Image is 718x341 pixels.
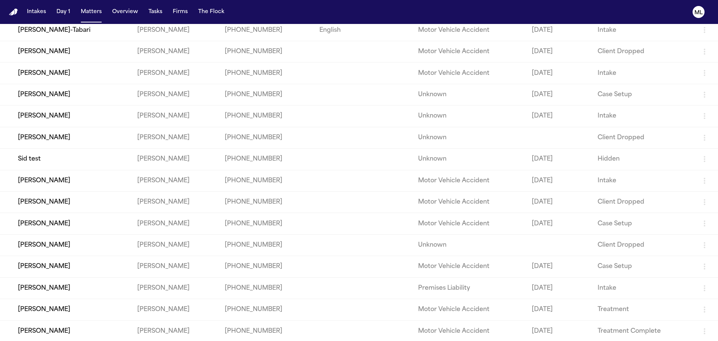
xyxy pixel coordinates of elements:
[9,9,18,16] a: Home
[9,9,18,16] img: Finch Logo
[592,256,694,277] td: Case Setup
[219,234,313,256] td: [PHONE_NUMBER]
[219,299,313,320] td: [PHONE_NUMBER]
[592,106,694,127] td: Intake
[526,213,592,234] td: [DATE]
[412,299,525,320] td: Motor Vehicle Accident
[109,5,141,19] button: Overview
[24,5,49,19] button: Intakes
[219,63,313,84] td: [PHONE_NUMBER]
[592,41,694,62] td: Client Dropped
[526,19,592,41] td: [DATE]
[131,41,219,62] td: [PERSON_NAME]
[592,234,694,256] td: Client Dropped
[412,127,525,148] td: Unknown
[219,277,313,299] td: [PHONE_NUMBER]
[131,299,219,320] td: [PERSON_NAME]
[195,5,227,19] button: The Flock
[131,191,219,213] td: [PERSON_NAME]
[412,213,525,234] td: Motor Vehicle Accident
[131,127,219,148] td: [PERSON_NAME]
[412,63,525,84] td: Motor Vehicle Accident
[131,234,219,256] td: [PERSON_NAME]
[592,213,694,234] td: Case Setup
[526,84,592,105] td: [DATE]
[592,127,694,148] td: Client Dropped
[592,149,694,170] td: Hidden
[412,149,525,170] td: Unknown
[219,149,313,170] td: [PHONE_NUMBER]
[131,170,219,191] td: [PERSON_NAME]
[412,106,525,127] td: Unknown
[592,191,694,213] td: Client Dropped
[131,149,219,170] td: [PERSON_NAME]
[592,84,694,105] td: Case Setup
[526,41,592,62] td: [DATE]
[219,19,313,41] td: [PHONE_NUMBER]
[131,84,219,105] td: [PERSON_NAME]
[412,170,525,191] td: Motor Vehicle Accident
[170,5,191,19] button: Firms
[219,127,313,148] td: [PHONE_NUMBER]
[526,299,592,320] td: [DATE]
[145,5,165,19] button: Tasks
[412,256,525,277] td: Motor Vehicle Accident
[219,191,313,213] td: [PHONE_NUMBER]
[131,256,219,277] td: [PERSON_NAME]
[131,106,219,127] td: [PERSON_NAME]
[131,277,219,299] td: [PERSON_NAME]
[526,256,592,277] td: [DATE]
[412,84,525,105] td: Unknown
[131,213,219,234] td: [PERSON_NAME]
[526,170,592,191] td: [DATE]
[526,191,592,213] td: [DATE]
[219,106,313,127] td: [PHONE_NUMBER]
[526,149,592,170] td: [DATE]
[592,299,694,320] td: Treatment
[592,19,694,41] td: Intake
[592,63,694,84] td: Intake
[131,19,219,41] td: [PERSON_NAME]
[526,106,592,127] td: [DATE]
[219,84,313,105] td: [PHONE_NUMBER]
[53,5,73,19] button: Day 1
[219,256,313,277] td: [PHONE_NUMBER]
[131,63,219,84] td: [PERSON_NAME]
[412,191,525,213] td: Motor Vehicle Accident
[219,170,313,191] td: [PHONE_NUMBER]
[219,41,313,62] td: [PHONE_NUMBER]
[526,63,592,84] td: [DATE]
[412,41,525,62] td: Motor Vehicle Accident
[412,234,525,256] td: Unknown
[412,19,525,41] td: Motor Vehicle Accident
[412,277,525,299] td: Premises Liability
[313,19,412,41] td: English
[526,277,592,299] td: [DATE]
[592,277,694,299] td: Intake
[592,170,694,191] td: Intake
[219,213,313,234] td: [PHONE_NUMBER]
[78,5,105,19] button: Matters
